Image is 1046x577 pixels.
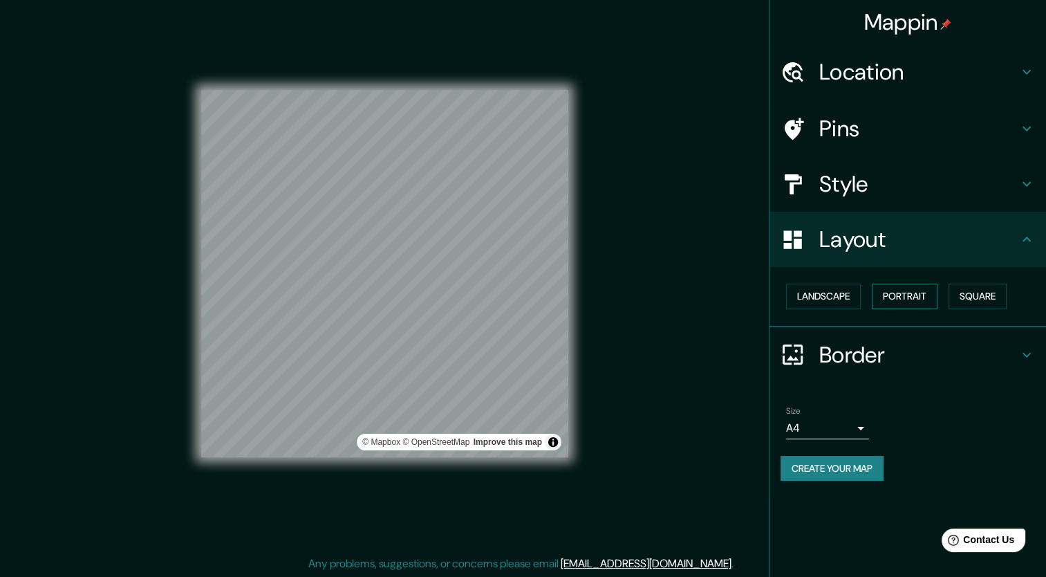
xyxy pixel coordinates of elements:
[402,437,469,447] a: OpenStreetMap
[872,284,937,309] button: Portrait
[786,405,801,416] label: Size
[545,434,561,450] button: Toggle attribution
[949,284,1007,309] button: Square
[819,115,1018,143] h4: Pins
[940,19,951,30] img: pin-icon.png
[736,556,738,572] div: .
[819,170,1018,198] h4: Style
[362,437,400,447] a: Mapbox
[786,417,869,439] div: A4
[561,556,731,571] a: [EMAIL_ADDRESS][DOMAIN_NAME]
[734,556,736,572] div: .
[769,44,1046,100] div: Location
[819,58,1018,86] h4: Location
[786,284,861,309] button: Landscape
[819,341,1018,369] h4: Border
[308,556,734,572] p: Any problems, suggestions, or concerns please email .
[819,226,1018,253] h4: Layout
[201,90,568,457] canvas: Map
[864,8,952,36] h4: Mappin
[923,523,1031,562] iframe: Help widget launcher
[769,212,1046,267] div: Layout
[474,437,542,447] a: Map feedback
[769,327,1046,383] div: Border
[781,456,884,482] button: Create your map
[769,101,1046,156] div: Pins
[769,156,1046,212] div: Style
